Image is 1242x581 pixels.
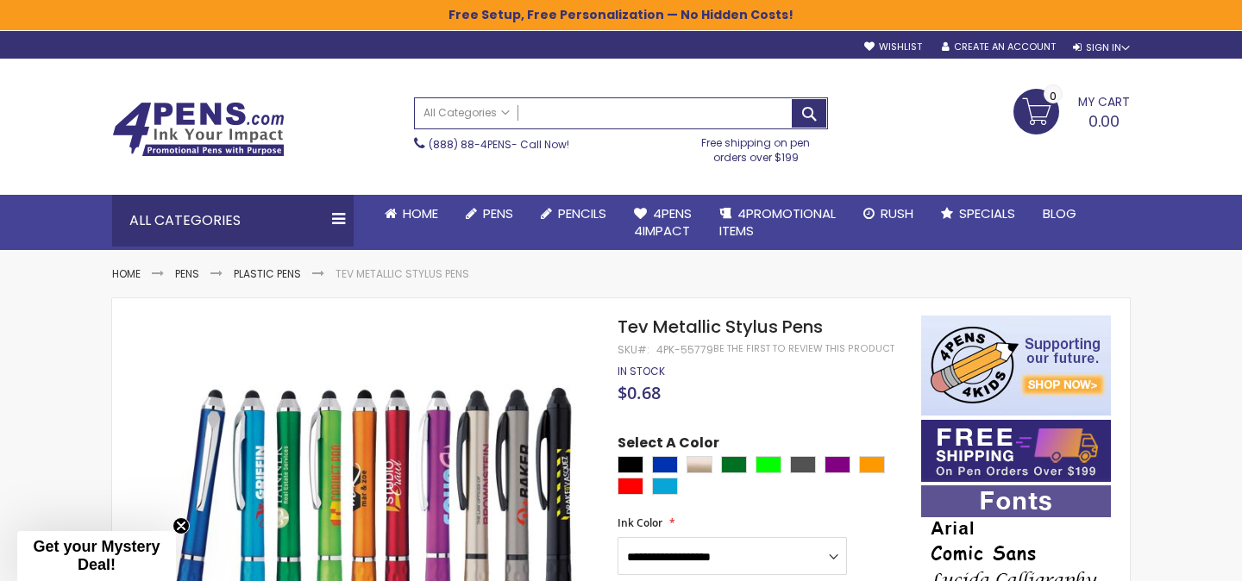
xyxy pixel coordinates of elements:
span: All Categories [423,106,510,120]
div: Sign In [1073,41,1130,54]
img: 4pens 4 kids [921,315,1111,415]
a: Home [112,266,141,281]
a: Pens [175,266,199,281]
a: Pens [452,195,527,233]
span: In stock [618,364,665,378]
iframe: Google Customer Reviews [1100,534,1242,581]
a: Home [371,195,452,233]
span: 0 [1050,88,1057,104]
span: Tev Metallic Stylus Pens [618,315,823,339]
span: Pencils [558,204,606,222]
div: Turquoise [652,478,678,495]
div: Availability [618,365,665,378]
div: Gunmetal [790,456,816,473]
span: 0.00 [1088,110,1120,132]
div: Free shipping on pen orders over $199 [684,129,829,164]
span: Blog [1043,204,1076,222]
a: 0.00 0 [1013,89,1130,132]
button: Close teaser [172,517,190,534]
a: Rush [850,195,927,233]
span: - Call Now! [429,137,569,152]
div: Get your Mystery Deal!Close teaser [17,531,176,581]
strong: SKU [618,342,649,357]
div: Red [618,478,643,495]
span: $0.68 [618,381,661,404]
div: Blue [652,456,678,473]
span: Pens [483,204,513,222]
span: Home [403,204,438,222]
div: 4PK-55779 [656,343,713,357]
span: Ink Color [618,515,662,530]
a: Plastic Pens [234,266,301,281]
a: (888) 88-4PENS [429,137,511,152]
div: Orange [859,456,885,473]
a: Be the first to review this product [713,342,894,355]
div: All Categories [112,195,354,247]
img: Free shipping on orders over $199 [921,420,1111,482]
a: Blog [1029,195,1090,233]
a: Wishlist [864,41,922,53]
a: 4PROMOTIONALITEMS [706,195,850,251]
span: 4PROMOTIONAL ITEMS [719,204,836,240]
div: Champagne [687,456,712,473]
div: Green [721,456,747,473]
li: Tev Metallic Stylus Pens [336,267,469,281]
span: Specials [959,204,1015,222]
span: 4Pens 4impact [634,204,692,240]
div: Lime Green [756,456,781,473]
span: Rush [881,204,913,222]
a: Specials [927,195,1029,233]
span: Select A Color [618,434,719,457]
a: 4Pens4impact [620,195,706,251]
span: Get your Mystery Deal! [33,538,160,573]
img: 4Pens Custom Pens and Promotional Products [112,102,285,157]
a: Create an Account [942,41,1056,53]
div: Purple [825,456,850,473]
a: All Categories [415,98,518,127]
div: Black [618,456,643,473]
a: Pencils [527,195,620,233]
